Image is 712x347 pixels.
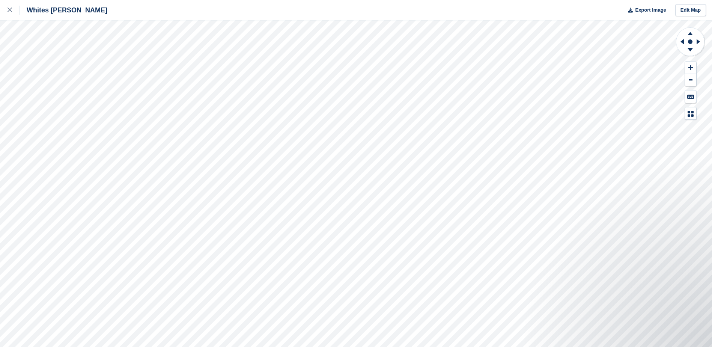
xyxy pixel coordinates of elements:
button: Map Legend [685,107,696,120]
button: Export Image [623,4,666,17]
button: Zoom Out [685,74,696,86]
a: Edit Map [675,4,706,17]
button: Zoom In [685,62,696,74]
span: Export Image [635,6,666,14]
div: Whites [PERSON_NAME] [20,6,107,15]
button: Keyboard Shortcuts [685,91,696,103]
